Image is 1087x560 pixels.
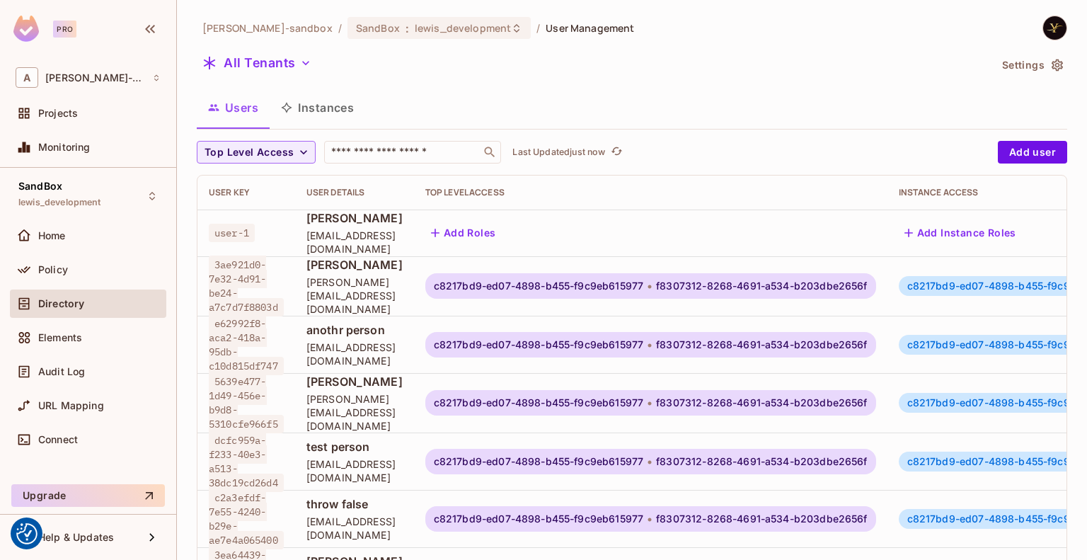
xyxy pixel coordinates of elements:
[306,210,403,226] span: [PERSON_NAME]
[209,224,255,242] span: user-1
[405,23,410,34] span: :
[18,181,62,192] span: SandBox
[209,431,284,492] span: dcfc959a-f233-40e3-a513-38dc19cd26d4
[415,21,511,35] span: lewis_development
[16,523,38,544] button: Consent Preferences
[434,280,643,292] span: c8217bd9-ed07-4898-b455-f9c9eb615977
[202,21,333,35] span: the active workspace
[209,256,284,316] span: 3ae921d0-7e32-4d91-be24-a7c7d7f8803d
[608,144,625,161] button: refresh
[11,484,165,507] button: Upgrade
[306,392,403,433] span: [PERSON_NAME][EMAIL_ADDRESS][DOMAIN_NAME]
[306,322,403,338] span: anothr person
[434,513,643,525] span: c8217bd9-ed07-4898-b455-f9c9eb615977
[38,230,66,241] span: Home
[38,142,91,153] span: Monitoring
[306,187,403,198] div: User Details
[38,532,114,543] span: Help & Updates
[998,141,1067,164] button: Add user
[1043,16,1066,40] img: Yilmaz Alizadeh
[656,513,867,525] span: f8307312-8268-4691-a534-b203dbe2656f
[38,264,68,275] span: Policy
[197,141,316,164] button: Top Level Access
[38,366,85,377] span: Audit Log
[306,257,403,273] span: [PERSON_NAME]
[996,54,1067,76] button: Settings
[306,374,403,389] span: [PERSON_NAME]
[306,275,403,316] span: [PERSON_NAME][EMAIL_ADDRESS][DOMAIN_NAME]
[656,456,867,467] span: f8307312-8268-4691-a534-b203dbe2656f
[209,488,284,549] span: c2a3efdf-7e55-4240-b29e-ae7e4a065400
[209,372,284,433] span: 5639e477-1d49-456e-b9d8-5310cfe966f5
[656,339,867,350] span: f8307312-8268-4691-a534-b203dbe2656f
[434,456,643,467] span: c8217bd9-ed07-4898-b455-f9c9eb615977
[306,439,403,455] span: test person
[356,21,400,35] span: SandBox
[306,496,403,512] span: throw false
[306,457,403,484] span: [EMAIL_ADDRESS][DOMAIN_NAME]
[656,280,867,292] span: f8307312-8268-4691-a534-b203dbe2656f
[611,145,623,159] span: refresh
[306,229,403,256] span: [EMAIL_ADDRESS][DOMAIN_NAME]
[38,434,78,445] span: Connect
[38,298,84,309] span: Directory
[546,21,634,35] span: User Management
[425,222,502,244] button: Add Roles
[306,515,403,542] span: [EMAIL_ADDRESS][DOMAIN_NAME]
[16,67,38,88] span: A
[270,90,365,125] button: Instances
[38,400,104,411] span: URL Mapping
[38,332,82,343] span: Elements
[205,144,294,161] span: Top Level Access
[306,341,403,367] span: [EMAIL_ADDRESS][DOMAIN_NAME]
[899,222,1022,244] button: Add Instance Roles
[656,397,867,408] span: f8307312-8268-4691-a534-b203dbe2656f
[13,16,39,42] img: SReyMgAAAABJRU5ErkJggg==
[605,144,625,161] span: Click to refresh data
[45,72,145,84] span: Workspace: alex-trustflight-sandbox
[53,21,76,38] div: Pro
[536,21,540,35] li: /
[338,21,342,35] li: /
[18,197,101,208] span: lewis_development
[425,187,876,198] div: Top Level Access
[434,339,643,350] span: c8217bd9-ed07-4898-b455-f9c9eb615977
[512,147,605,158] p: Last Updated just now
[197,90,270,125] button: Users
[209,314,284,375] span: e62992f8-aca2-418a-95db-c10d815df747
[16,523,38,544] img: Revisit consent button
[197,52,317,74] button: All Tenants
[434,397,643,408] span: c8217bd9-ed07-4898-b455-f9c9eb615977
[209,187,284,198] div: User Key
[38,108,78,119] span: Projects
